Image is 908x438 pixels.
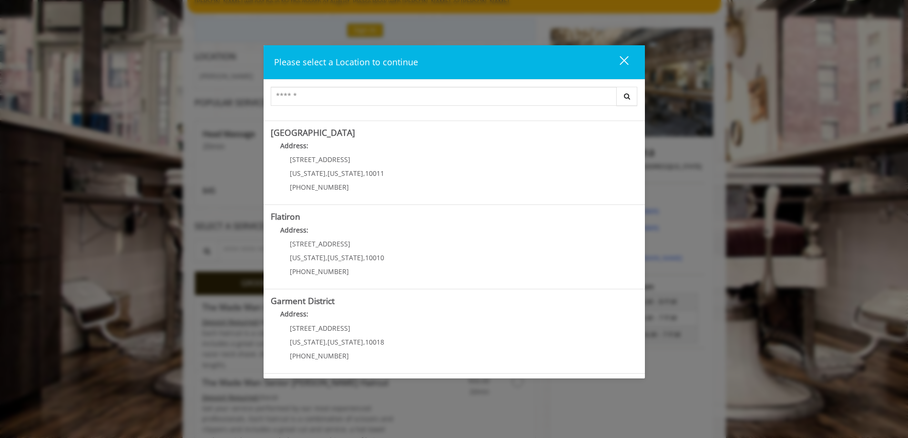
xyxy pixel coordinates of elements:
span: 10010 [365,253,384,262]
span: , [363,169,365,178]
span: [US_STATE] [327,253,363,262]
span: 10011 [365,169,384,178]
span: [STREET_ADDRESS] [290,155,350,164]
span: , [363,337,365,346]
b: Address: [280,225,308,234]
span: [US_STATE] [290,169,326,178]
span: [US_STATE] [327,169,363,178]
span: [US_STATE] [327,337,363,346]
span: [PHONE_NUMBER] [290,183,349,192]
span: [US_STATE] [290,253,326,262]
b: Address: [280,309,308,318]
b: [GEOGRAPHIC_DATA] [271,127,355,138]
span: , [326,169,327,178]
b: Flatiron [271,211,300,222]
b: Address: [280,141,308,150]
input: Search Center [271,87,617,106]
span: [STREET_ADDRESS] [290,239,350,248]
span: [PHONE_NUMBER] [290,267,349,276]
span: [STREET_ADDRESS] [290,324,350,333]
span: , [363,253,365,262]
div: close dialog [609,55,628,70]
span: [US_STATE] [290,337,326,346]
span: 10018 [365,337,384,346]
button: close dialog [602,52,634,72]
div: Center Select [271,87,638,111]
span: , [326,253,327,262]
i: Search button [622,93,633,100]
span: Please select a Location to continue [274,56,418,68]
span: , [326,337,327,346]
b: Garment District [271,295,335,306]
span: [PHONE_NUMBER] [290,351,349,360]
